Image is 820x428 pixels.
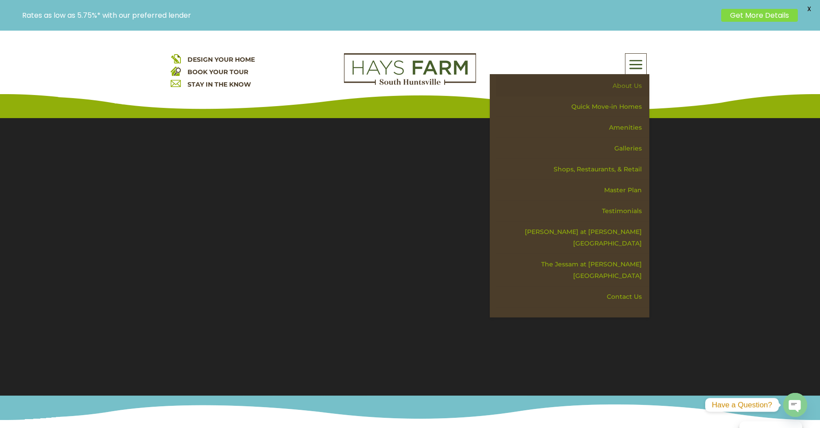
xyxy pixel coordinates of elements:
img: Logo [344,53,476,85]
a: hays farm homes huntsville development [344,79,476,87]
a: Contact Us [496,286,649,307]
a: DESIGN YOUR HOME [187,55,255,63]
a: Get More Details [721,9,798,22]
img: book your home tour [171,66,181,76]
p: Rates as low as 5.75%* with our preferred lender [22,11,717,20]
img: design your home [171,53,181,63]
a: Amenities [496,117,649,138]
a: About Us [496,75,649,96]
a: Master Plan [496,180,649,201]
a: Quick Move-in Homes [496,96,649,117]
a: Galleries [496,138,649,159]
span: X [802,2,816,16]
a: [PERSON_NAME] at [PERSON_NAME][GEOGRAPHIC_DATA] [496,222,649,254]
a: The Jessam at [PERSON_NAME][GEOGRAPHIC_DATA] [496,254,649,286]
a: Testimonials [496,201,649,222]
a: STAY IN THE KNOW [187,80,251,88]
a: Shops, Restaurants, & Retail [496,159,649,180]
a: BOOK YOUR TOUR [187,68,248,76]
